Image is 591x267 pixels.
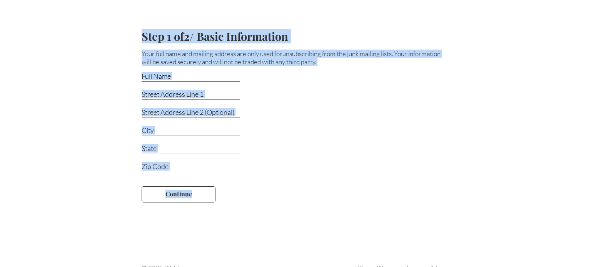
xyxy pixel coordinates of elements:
[142,90,240,100] input: Street Address Line 1
[142,186,215,202] button: Continue
[142,162,240,172] input: Zip Code
[142,29,449,43] h2: Step 1 of 2 / Basic Information
[282,50,392,58] span: unsubscribing from the junk mailing lists
[142,144,240,154] input: State
[142,126,240,136] input: City
[142,50,449,66] p: Your full name and mailing address are only used for . Your information will be saved securely an...
[142,108,240,118] input: Street Address Line 2 (Optional)
[142,72,240,82] input: Full Name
